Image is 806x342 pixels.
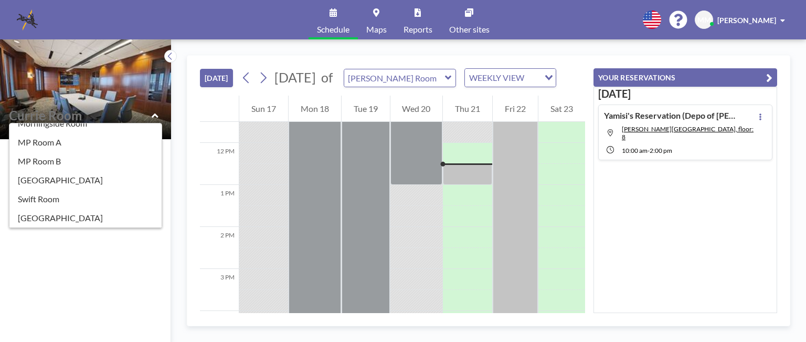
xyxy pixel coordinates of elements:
[527,71,538,85] input: Search for option
[593,68,777,87] button: YOUR RESERVATIONS
[467,71,526,85] span: WEEKLY VIEW
[9,108,152,123] input: Currie Room
[9,133,162,152] div: MP Room A
[9,190,162,209] div: Swift Room
[9,152,162,171] div: MP Room B
[697,15,711,25] span: MM
[239,96,288,122] div: Sun 17
[465,69,556,87] div: Search for option
[650,147,672,154] span: 2:00 PM
[200,269,239,311] div: 3 PM
[443,96,492,122] div: Thu 21
[9,114,162,133] div: Morningside Room
[200,69,233,87] button: [DATE]
[344,69,445,87] input: Currie Room
[366,25,387,34] span: Maps
[17,9,38,30] img: organization-logo
[622,125,754,141] span: Ansley Room, floor: 8
[200,101,239,143] div: 11 AM
[717,16,776,25] span: [PERSON_NAME]
[404,25,432,34] span: Reports
[200,143,239,185] div: 12 PM
[9,171,162,190] div: [GEOGRAPHIC_DATA]
[200,185,239,227] div: 1 PM
[390,96,443,122] div: Wed 20
[321,69,333,86] span: of
[274,69,316,85] span: [DATE]
[8,123,36,134] span: Floor: 8
[289,96,341,122] div: Mon 18
[648,147,650,154] span: -
[604,110,735,121] h4: Yamisi's Reservation (Depo of [PERSON_NAME])
[598,87,772,100] h3: [DATE]
[622,147,648,154] span: 10:00 AM
[317,25,349,34] span: Schedule
[342,96,390,122] div: Tue 19
[449,25,490,34] span: Other sites
[538,96,585,122] div: Sat 23
[493,96,538,122] div: Fri 22
[200,227,239,269] div: 2 PM
[9,209,162,227] div: [GEOGRAPHIC_DATA]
